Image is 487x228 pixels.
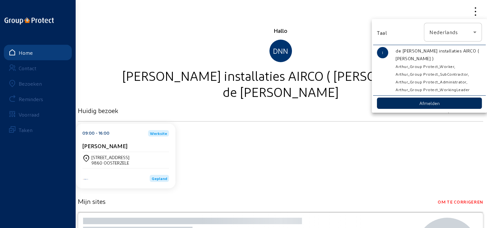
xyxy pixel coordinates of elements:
div: Taal [373,29,420,37]
span: Nederlands [429,29,458,35]
div: de [PERSON_NAME] installaties AIRCO ( [PERSON_NAME] ) [396,47,482,62]
div: Arthur_Group Protect_Worker, Arthur_Group Protect_SubContractor, Arthur_Group Protect_Administrat... [396,62,482,93]
div: I [377,47,388,58]
button: Afmelden [377,98,482,109]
